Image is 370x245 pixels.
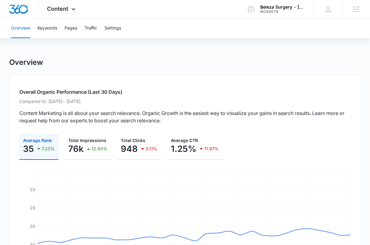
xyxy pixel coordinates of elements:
[68,138,106,143] span: Total Impressions
[30,205,35,210] tspan: 20
[9,58,43,67] h1: Overview
[37,18,57,38] button: Keywords
[260,5,305,10] div: account name
[47,6,68,12] span: Content
[23,144,34,154] p: 35
[68,144,84,154] p: 76k
[11,18,30,38] button: Overview
[121,138,145,143] span: Total Clicks
[146,147,157,151] p: 0.11%
[19,98,351,105] p: Compared to: [DATE] - [DATE]
[42,147,55,151] p: 7.23%
[104,18,121,38] button: Settings
[65,18,77,38] button: Pages
[85,18,97,38] button: Traffic
[19,109,351,124] p: Content Marketing is all about your search relevance. Organic Growth is the easiest way to visual...
[23,138,52,143] span: Average Rank
[30,187,35,192] tspan: 10
[260,10,305,14] div: account id
[19,88,351,96] h2: Overall Organic Performance (Last 30 Days)
[121,144,138,154] p: 948
[171,144,196,154] p: 1.25%
[92,147,107,151] p: 12.93%
[30,223,35,229] tspan: 30
[171,138,198,143] span: Average CTR
[204,147,219,151] p: 11.97%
